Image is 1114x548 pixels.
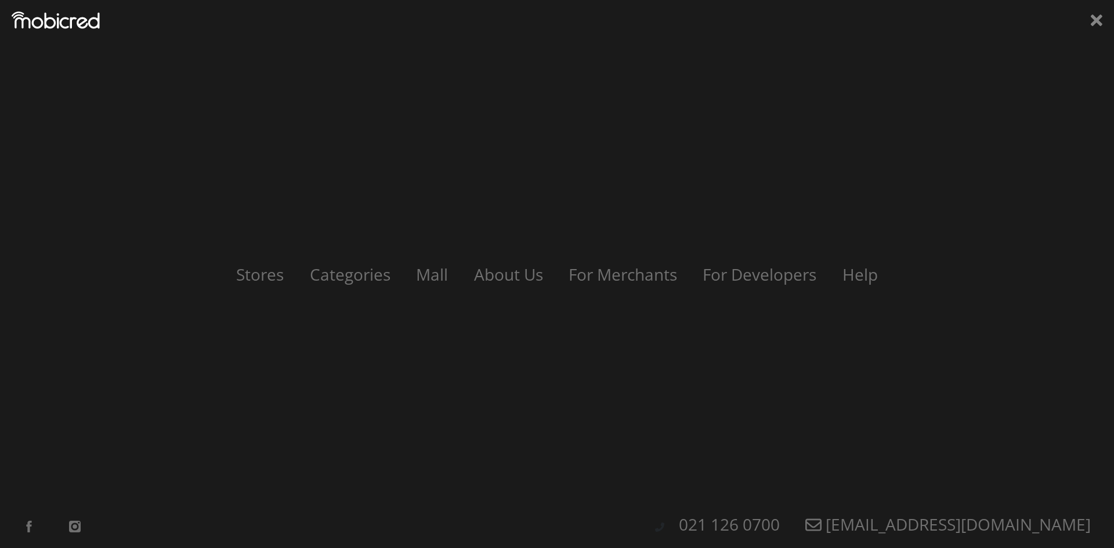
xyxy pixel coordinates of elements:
[557,263,689,285] a: For Merchants
[298,263,402,285] a: Categories
[667,513,791,535] a: 021 126 0700
[794,513,1102,535] a: [EMAIL_ADDRESS][DOMAIN_NAME]
[831,263,889,285] a: Help
[404,263,460,285] a: Mall
[691,263,828,285] a: For Developers
[462,263,555,285] a: About Us
[12,12,100,29] img: Mobicred
[225,263,295,285] a: Stores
